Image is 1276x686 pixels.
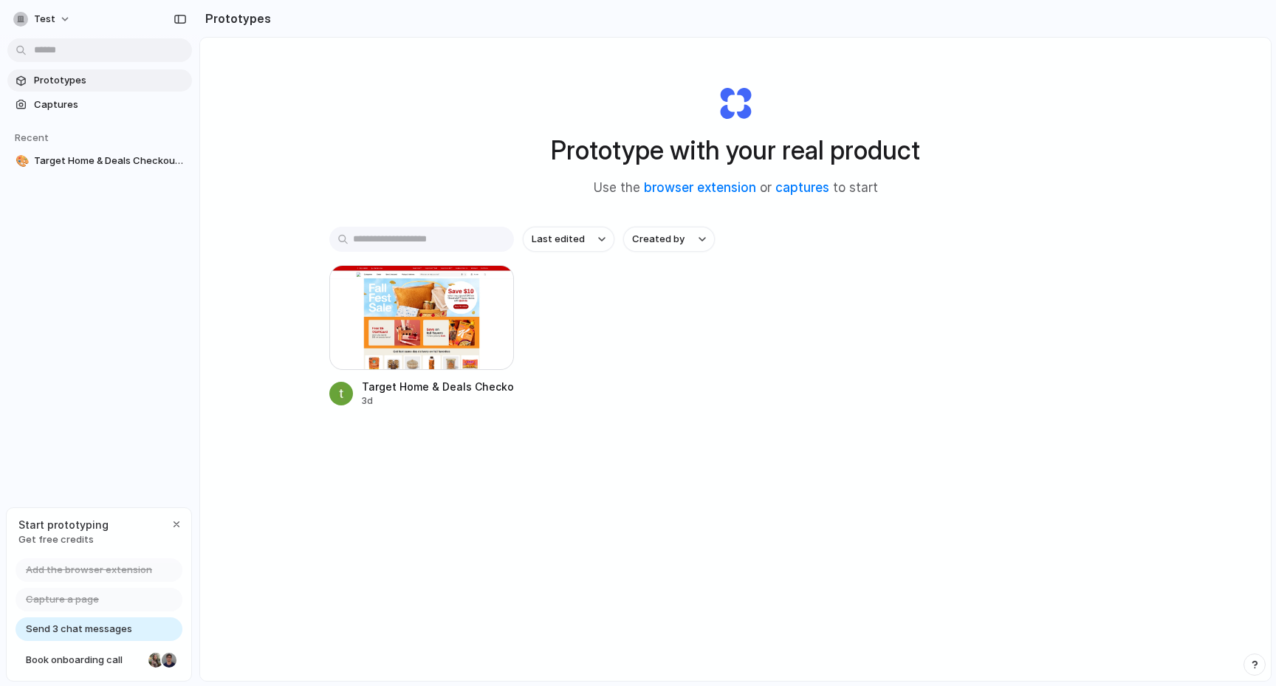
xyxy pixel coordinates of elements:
[7,94,192,116] a: Captures
[7,69,192,92] a: Prototypes
[7,7,78,31] button: test
[34,12,55,27] span: test
[7,150,192,172] a: 🎨Target Home & Deals Checkout Experience
[15,131,49,143] span: Recent
[13,154,28,168] button: 🎨
[199,10,271,27] h2: Prototypes
[523,227,614,252] button: Last edited
[18,532,109,547] span: Get free credits
[362,379,514,394] div: Target Home & Deals Checkout Experience
[26,653,143,668] span: Book onboarding call
[26,563,152,577] span: Add the browser extension
[532,232,585,247] span: Last edited
[16,648,182,672] a: Book onboarding call
[26,592,99,607] span: Capture a page
[329,265,514,408] a: Target Home & Deals Checkout ExperienceTarget Home & Deals Checkout Experience3d
[362,394,514,408] div: 3d
[18,517,109,532] span: Start prototyping
[644,180,756,195] a: browser extension
[551,131,920,170] h1: Prototype with your real product
[775,180,829,195] a: captures
[26,622,132,637] span: Send 3 chat messages
[34,154,186,168] span: Target Home & Deals Checkout Experience
[623,227,715,252] button: Created by
[160,651,178,669] div: Christian Iacullo
[147,651,165,669] div: Nicole Kubica
[594,179,878,198] span: Use the or to start
[34,97,186,112] span: Captures
[34,73,186,88] span: Prototypes
[16,153,26,170] div: 🎨
[632,232,685,247] span: Created by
